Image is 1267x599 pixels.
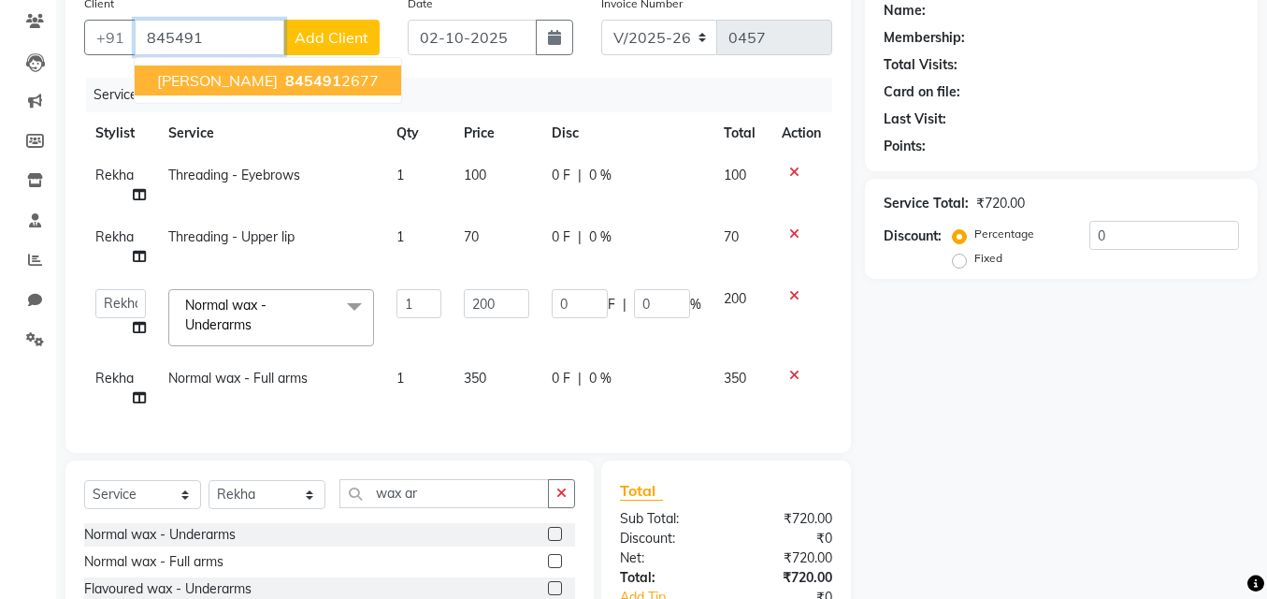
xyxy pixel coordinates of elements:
span: F [608,295,615,314]
span: 200 [724,290,746,307]
input: Search by Name/Mobile/Email/Code [135,20,284,55]
div: Last Visit: [884,110,946,129]
th: Disc [540,112,713,154]
span: Threading - Upper lip [168,228,295,245]
span: 1 [396,167,404,183]
span: 1 [396,228,404,245]
label: Percentage [974,226,1034,242]
span: 350 [464,370,486,387]
div: Services [86,78,846,112]
div: Name: [884,1,926,21]
th: Action [770,112,832,154]
span: | [578,369,582,388]
span: Rekha [95,228,134,245]
span: Normal wax - Full arms [168,370,308,387]
span: 1 [396,370,404,387]
span: | [578,166,582,185]
span: | [578,227,582,247]
div: Normal wax - Full arms [84,552,223,572]
div: ₹0 [726,529,846,548]
div: Normal wax - Underarms [84,525,236,545]
span: 70 [464,228,479,245]
button: Add Client [283,20,380,55]
th: Service [157,112,385,154]
span: 0 % [589,166,612,185]
div: ₹720.00 [726,509,846,529]
span: Normal wax - Underarms [185,297,266,333]
span: Total [620,481,663,501]
span: Rekha [95,167,134,183]
th: Qty [385,112,453,154]
th: Stylist [84,112,157,154]
div: Total Visits: [884,55,957,75]
span: 70 [724,228,739,245]
span: 0 % [589,369,612,388]
span: 0 F [552,227,570,247]
div: Total: [606,568,727,588]
span: Rekha [95,370,134,387]
span: 0 % [589,227,612,247]
ngb-highlight: 2677 [281,71,379,90]
div: Net: [606,548,727,568]
div: Discount: [884,226,942,246]
span: 100 [464,167,486,183]
input: Search or Scan [339,479,549,508]
div: Sub Total: [606,509,727,529]
div: Discount: [606,529,727,548]
span: 350 [724,370,746,387]
span: Threading - Eyebrows [168,167,300,183]
div: Flavoured wax - Underarms [84,579,252,599]
span: 845491 [285,71,341,90]
span: [PERSON_NAME] [157,71,278,90]
button: +91 [84,20,137,55]
div: ₹720.00 [726,568,846,588]
span: | [623,295,626,314]
div: Service Total: [884,194,969,213]
div: Card on file: [884,82,960,102]
th: Total [713,112,770,154]
span: 0 F [552,166,570,185]
label: Fixed [974,250,1002,267]
span: 0 F [552,369,570,388]
div: Points: [884,137,926,156]
div: ₹720.00 [976,194,1025,213]
span: % [690,295,701,314]
a: x [252,316,260,333]
th: Price [453,112,540,154]
span: 100 [724,167,746,183]
span: Add Client [295,28,368,47]
div: ₹720.00 [726,548,846,568]
div: Membership: [884,28,965,48]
